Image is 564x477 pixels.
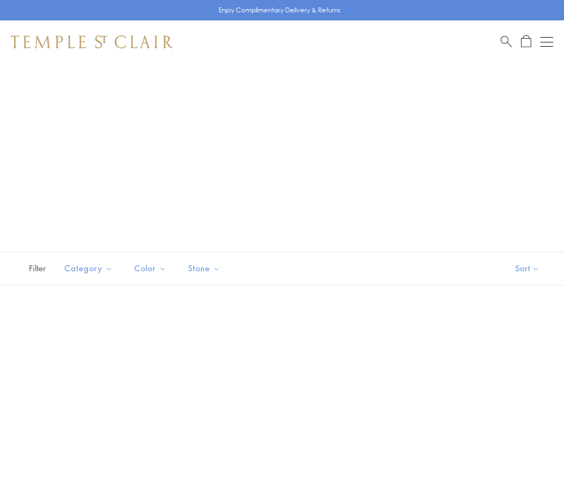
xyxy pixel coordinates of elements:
[540,35,553,48] button: Open navigation
[219,5,341,16] p: Enjoy Complimentary Delivery & Returns
[56,256,121,280] button: Category
[521,35,531,48] a: Open Shopping Bag
[59,262,121,275] span: Category
[11,35,173,48] img: Temple St. Clair
[183,262,229,275] span: Stone
[180,256,229,280] button: Stone
[491,252,564,285] button: Show sort by
[129,262,175,275] span: Color
[501,35,512,48] a: Search
[126,256,175,280] button: Color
